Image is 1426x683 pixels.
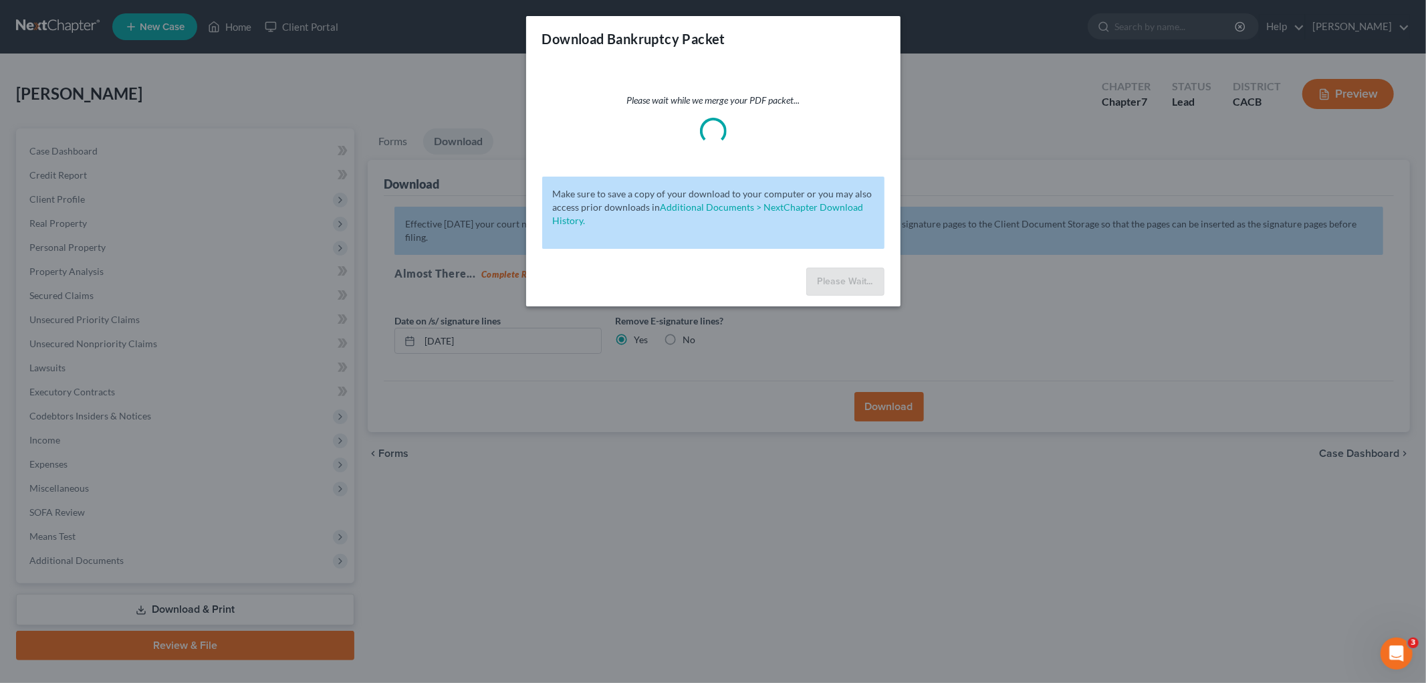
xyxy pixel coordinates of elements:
span: 3 [1408,638,1419,648]
button: Please Wait... [806,268,884,296]
a: Additional Documents > NextChapter Download History. [553,201,864,226]
h3: Download Bankruptcy Packet [542,29,725,48]
p: Make sure to save a copy of your download to your computer or you may also access prior downloads in [553,187,874,227]
p: Please wait while we merge your PDF packet... [542,94,884,107]
iframe: Intercom live chat [1381,638,1413,670]
span: Please Wait... [818,276,873,287]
